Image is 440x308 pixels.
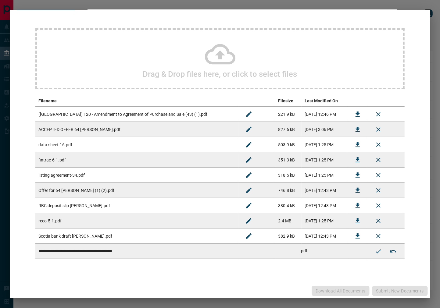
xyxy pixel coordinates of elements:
td: 318.5 kB [275,168,302,183]
th: Filename [35,95,238,107]
button: Download [350,183,365,198]
td: [DATE] 1:25 PM [302,152,347,168]
button: Download [350,107,365,122]
button: Remove File [371,168,386,182]
td: 351.3 kB [275,152,302,168]
button: Download [350,122,365,137]
td: RBC deposit slip [PERSON_NAME].pdf [35,198,238,213]
td: Scotia bank draft [PERSON_NAME].pdf [35,228,238,244]
td: .pdf [35,244,368,259]
button: Rename [241,183,256,198]
td: reco-5-1.pdf [35,213,238,228]
td: 221.9 kB [275,107,302,122]
td: [DATE] 1:25 PM [302,168,347,183]
th: download action column [347,95,368,107]
button: Rename [241,107,256,122]
button: Download [350,229,365,243]
div: Drag & Drop files here, or click to select files [35,28,405,89]
td: 746.8 kB [275,183,302,198]
button: Remove File [371,122,386,137]
td: [DATE] 12:43 PM [302,228,347,244]
th: Filesize [275,95,302,107]
td: Offer for 64 [PERSON_NAME] (1) (2).pdf [35,183,238,198]
button: Download [350,168,365,182]
button: Rename [241,153,256,167]
button: Remove File [371,198,386,213]
button: Rename [241,229,256,243]
td: [DATE] 3:06 PM [302,122,347,137]
button: Rename [241,168,256,182]
button: Submit new name [371,244,386,259]
td: ACCEPTED OFFER 64 [PERSON_NAME].pdf [35,122,238,137]
button: Remove File [371,107,386,122]
th: edit column [238,95,275,107]
button: Download [350,153,365,167]
button: Remove File [371,214,386,228]
button: Cancel editing file name [386,244,400,259]
td: fintrac-6-1.pdf [35,152,238,168]
td: 2.4 MB [275,213,302,228]
h2: Drag & Drop files here, or click to select files [143,69,297,79]
button: Rename [241,122,256,137]
button: Download [350,198,365,213]
td: 380.4 kB [275,198,302,213]
td: listing agreement-34.pdf [35,168,238,183]
button: Rename [241,198,256,213]
th: delete file action column [368,95,405,107]
td: 827.6 kB [275,122,302,137]
td: [DATE] 12:43 PM [302,183,347,198]
button: Remove File [371,153,386,167]
button: Rename [241,137,256,152]
td: ([GEOGRAPHIC_DATA]) 120 - Amendment to Agreement of Purchase and Sale (43) (1).pdf [35,107,238,122]
button: Rename [241,214,256,228]
button: Download [350,137,365,152]
td: 503.9 kB [275,137,302,152]
th: Last Modified On [302,95,347,107]
button: Download [350,214,365,228]
button: Remove File [371,183,386,198]
button: Remove File [371,229,386,243]
td: [DATE] 1:25 PM [302,213,347,228]
td: [DATE] 12:43 PM [302,198,347,213]
button: Remove File [371,137,386,152]
td: [DATE] 1:25 PM [302,137,347,152]
td: [DATE] 12:46 PM [302,107,347,122]
td: 382.9 kB [275,228,302,244]
td: data sheet-16.pdf [35,137,238,152]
